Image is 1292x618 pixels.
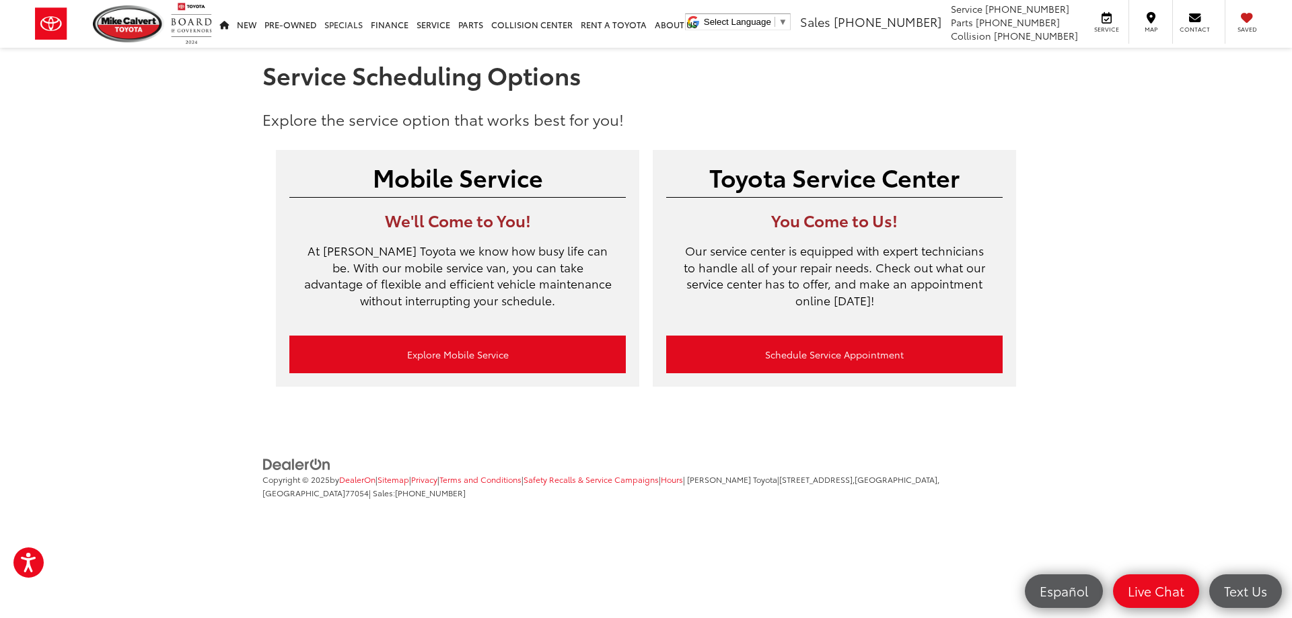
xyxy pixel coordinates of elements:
span: Parts [951,15,973,29]
span: ​ [775,17,775,27]
h2: Mobile Service [289,163,626,190]
span: Contact [1180,25,1210,34]
span: by [330,473,375,485]
span: Service [951,2,982,15]
span: | [659,473,683,485]
a: Terms and Conditions [439,473,522,485]
h1: Service Scheduling Options [262,61,1030,88]
span: ▼ [779,17,787,27]
p: Our service center is equipped with expert technicians to handle all of your repair needs. Check ... [666,242,1003,322]
span: [GEOGRAPHIC_DATA] [262,487,345,498]
a: Sitemap [378,473,409,485]
a: DealerOn Home Page [339,473,375,485]
span: Text Us [1217,582,1274,599]
span: Saved [1232,25,1262,34]
span: Collision [951,29,991,42]
span: Español [1033,582,1095,599]
span: Service [1091,25,1122,34]
p: Explore the service option that works best for you! [262,108,1030,130]
a: Explore Mobile Service [289,336,626,373]
span: | [375,473,409,485]
span: Select Language [704,17,771,27]
a: Schedule Service Appointment [666,336,1003,373]
span: [PHONE_NUMBER] [985,2,1069,15]
a: Español [1025,574,1103,608]
img: Mike Calvert Toyota [93,5,164,42]
h3: We'll Come to You! [289,211,626,229]
span: [PHONE_NUMBER] [395,487,466,498]
span: Live Chat [1121,582,1191,599]
span: [PHONE_NUMBER] [976,15,1060,29]
a: Text Us [1209,574,1282,608]
img: DealerOn [262,457,331,472]
a: Live Chat [1113,574,1199,608]
span: | [PERSON_NAME] Toyota [683,473,777,485]
span: [PHONE_NUMBER] [834,13,941,30]
h3: You Come to Us! [666,211,1003,229]
h2: Toyota Service Center [666,163,1003,190]
a: Select Language​ [704,17,787,27]
span: Copyright © 2025 [262,473,330,485]
a: Hours [661,473,683,485]
span: Sales [800,13,830,30]
a: Safety Recalls & Service Campaigns, Opens in a new tab [524,473,659,485]
span: Map [1136,25,1165,34]
a: Privacy [411,473,437,485]
p: At [PERSON_NAME] Toyota we know how busy life can be. With our mobile service van, you can take a... [289,242,626,322]
span: | [522,473,659,485]
span: [PHONE_NUMBER] [994,29,1078,42]
span: | Sales: [369,487,466,498]
span: 77054 [345,487,369,498]
span: [GEOGRAPHIC_DATA], [855,473,939,485]
span: | [409,473,437,485]
a: DealerOn [262,457,331,470]
span: [STREET_ADDRESS], [779,473,855,485]
span: | [437,473,522,485]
